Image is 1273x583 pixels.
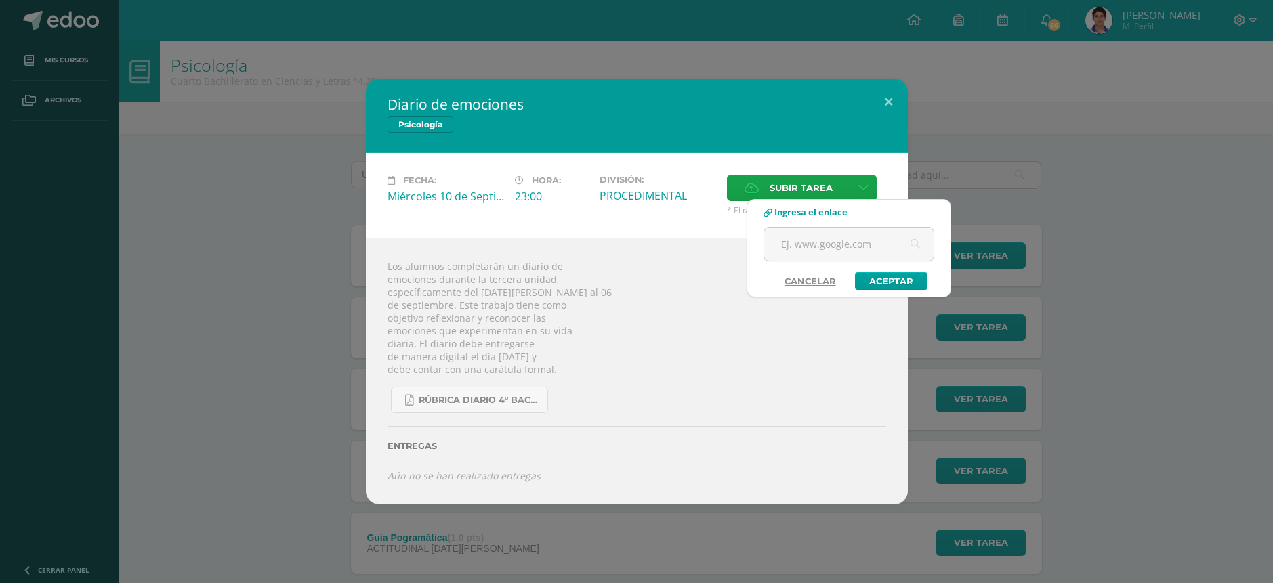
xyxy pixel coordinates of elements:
[515,189,589,204] div: 23:00
[419,395,541,406] span: RÚBRICA DIARIO 4° BACHI.pdf
[770,175,833,200] span: Subir tarea
[388,469,541,482] i: Aún no se han realizado entregas
[771,272,850,290] a: Cancelar
[600,188,716,203] div: PROCEDIMENTAL
[774,206,848,218] span: Ingresa el enlace
[727,204,886,216] span: * El tamaño máximo permitido es 50 MB
[869,79,908,125] button: Close (Esc)
[388,189,504,204] div: Miércoles 10 de Septiembre
[388,95,886,114] h2: Diario de emociones
[403,175,436,186] span: Fecha:
[764,228,934,261] input: Ej. www.google.com
[366,238,908,504] div: Los alumnos completarán un diario de emociones durante la tercera unidad, específicamente del [DA...
[388,116,453,133] span: Psicología
[600,175,716,185] label: División:
[532,175,561,186] span: Hora:
[388,441,886,451] label: Entregas
[391,387,548,413] a: RÚBRICA DIARIO 4° BACHI.pdf
[855,272,927,290] a: Aceptar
